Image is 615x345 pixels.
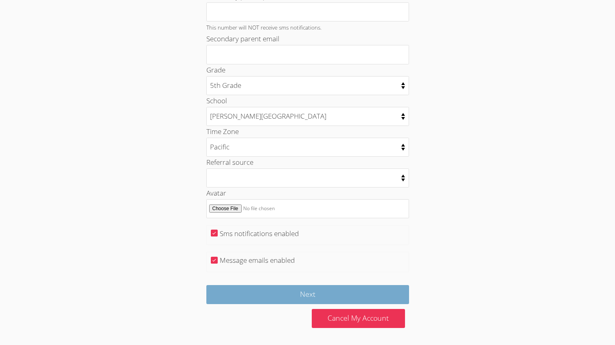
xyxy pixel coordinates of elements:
label: Sms notifications enabled [220,229,299,238]
label: Message emails enabled [220,256,295,265]
label: Grade [206,65,225,75]
label: Referral source [206,158,253,167]
input: Next [206,285,409,304]
a: Cancel My Account [312,309,405,328]
label: School [206,96,227,105]
label: Secondary parent email [206,34,279,43]
small: This number will NOT receive sms notifications. [206,23,321,31]
label: Avatar [206,188,226,198]
label: Time Zone [206,127,239,136]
